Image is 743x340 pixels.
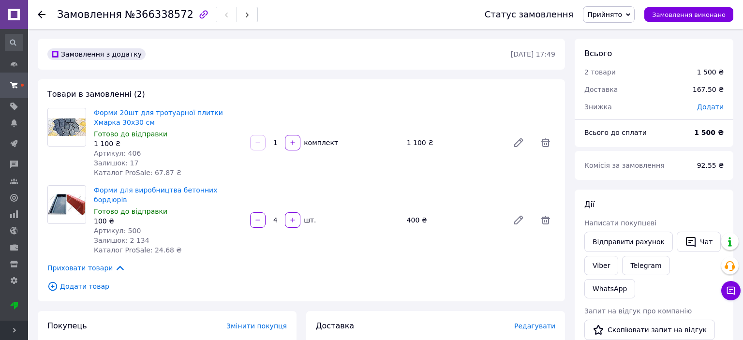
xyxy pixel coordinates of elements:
[94,186,217,204] a: Форми для виробництва бетонних бордюрів
[584,68,616,76] span: 2 товари
[536,133,555,152] span: Видалити
[94,149,141,157] span: Артикул: 406
[57,9,122,20] span: Замовлення
[697,67,724,77] div: 1 500 ₴
[509,210,528,230] a: Редагувати
[721,281,741,300] button: Чат з покупцем
[94,216,242,226] div: 100 ₴
[694,129,724,136] b: 1 500 ₴
[536,210,555,230] span: Видалити
[584,279,635,298] a: WhatsApp
[125,9,193,20] span: №366338572
[584,103,612,111] span: Знижка
[584,49,612,58] span: Всього
[47,263,125,273] span: Приховати товари
[584,320,715,340] button: Скопіювати запит на відгук
[677,232,721,252] button: Чат
[485,10,574,19] div: Статус замовлення
[584,200,594,209] span: Дії
[514,322,555,330] span: Редагувати
[301,215,317,225] div: шт.
[94,109,223,126] a: Форми 20шт для тротуарної плитки Хмарка 30х30 см
[94,246,181,254] span: Каталог ProSale: 24.68 ₴
[687,79,729,100] div: 167.50 ₴
[47,281,555,292] span: Додати товар
[509,133,528,152] a: Редагувати
[48,194,86,215] img: Форми для виробництва бетонних бордюрів
[511,50,555,58] time: [DATE] 17:49
[403,136,505,149] div: 1 100 ₴
[697,162,724,169] span: 92.55 ₴
[584,162,665,169] span: Комісія за замовлення
[584,86,618,93] span: Доставка
[94,130,167,138] span: Готово до відправки
[301,138,339,148] div: комплект
[697,103,724,111] span: Додати
[584,232,673,252] button: Відправити рахунок
[584,129,647,136] span: Всього до сплати
[403,213,505,227] div: 400 ₴
[47,321,87,330] span: Покупець
[94,237,149,244] span: Залишок: 2 134
[226,322,287,330] span: Змінити покупця
[644,7,733,22] button: Замовлення виконано
[94,159,138,167] span: Залишок: 17
[38,10,45,19] div: Повернутися назад
[94,139,242,148] div: 1 100 ₴
[94,207,167,215] span: Готово до відправки
[587,11,622,18] span: Прийнято
[622,256,669,275] a: Telegram
[47,48,146,60] div: Замовлення з додатку
[47,89,145,99] span: Товари в замовленні (2)
[584,219,656,227] span: Написати покупцеві
[584,256,618,275] a: Viber
[94,227,141,235] span: Артикул: 500
[652,11,726,18] span: Замовлення виконано
[316,321,354,330] span: Доставка
[48,118,86,135] img: Форми 20шт для тротуарної плитки Хмарка 30х30 см
[94,169,181,177] span: Каталог ProSale: 67.87 ₴
[584,307,692,315] span: Запит на відгук про компанію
